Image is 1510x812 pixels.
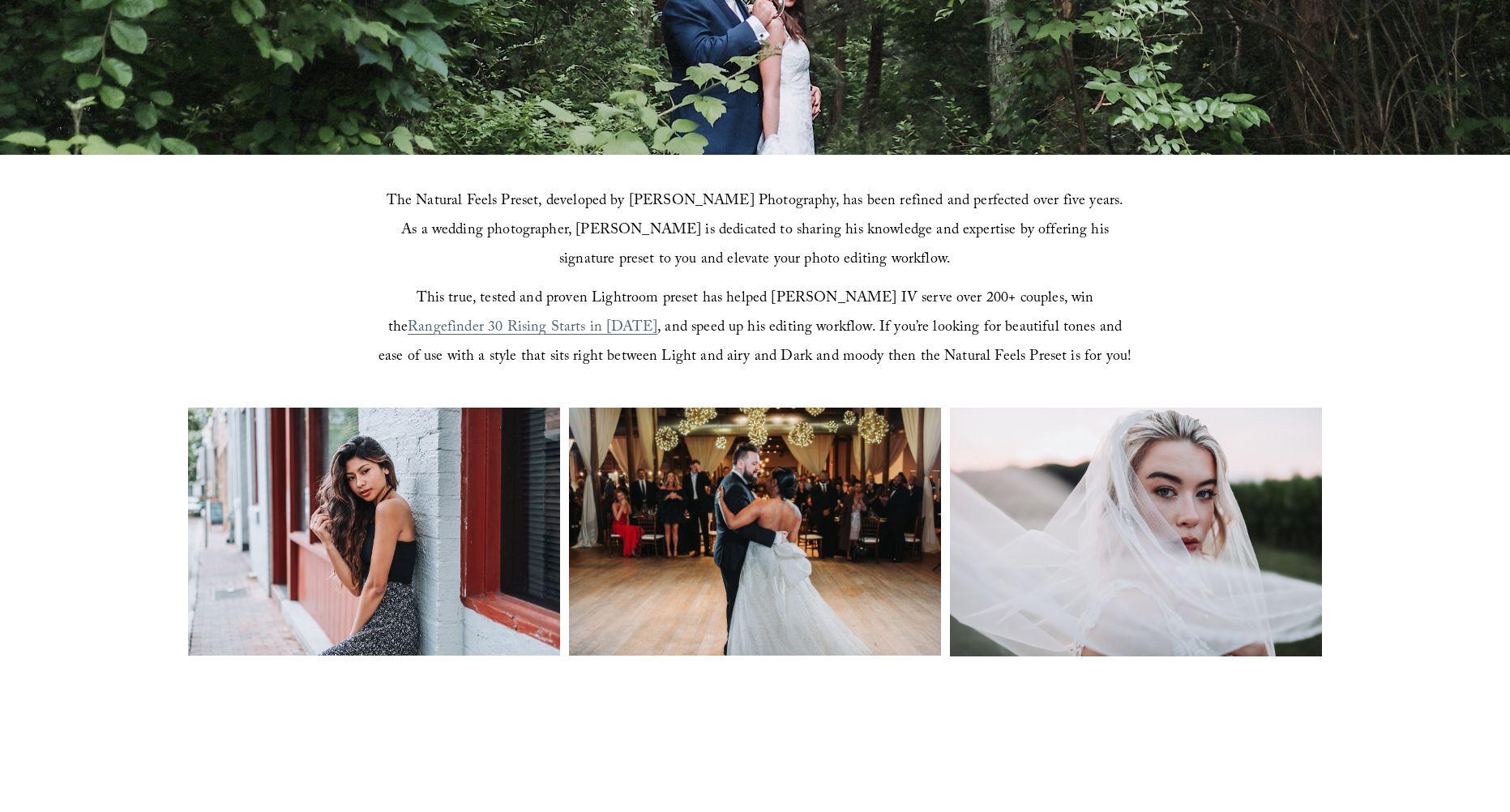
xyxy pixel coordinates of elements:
[388,287,1098,341] span: This true, tested and proven Lightroom preset has helped [PERSON_NAME] IV serve over 200+ couples...
[408,316,657,341] a: Rangefinder 30 Rising Starts in [DATE]
[569,408,941,656] img: ALTERNATE TEXT
[387,190,1128,273] span: The Natural Feels Preset, developed by [PERSON_NAME] Photography, has been refined and perfected ...
[188,408,560,656] img: ALTERNATE TEXT
[379,316,1131,370] span: , and speed up his editing workflow. If you’re looking for beautiful tones and ease of use with a...
[950,408,1322,656] img: ALTERNATE TEXT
